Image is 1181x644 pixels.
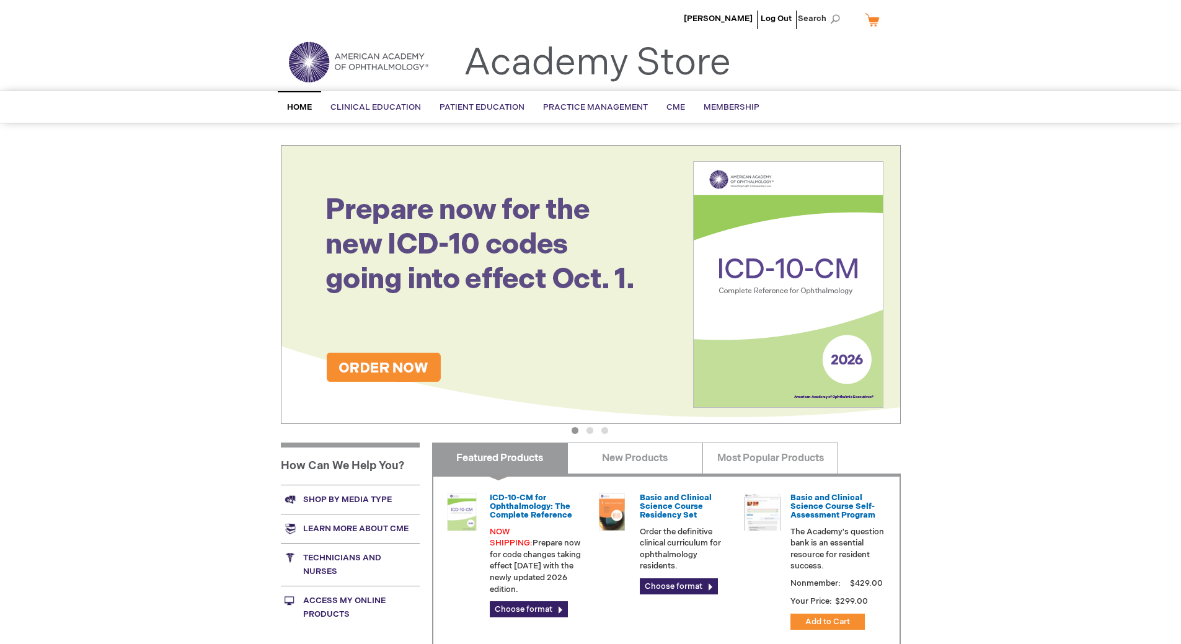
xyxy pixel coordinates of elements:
[572,427,578,434] button: 1 of 3
[790,576,841,591] strong: Nonmember:
[640,493,712,521] a: Basic and Clinical Science Course Residency Set
[593,493,630,531] img: 02850963u_47.png
[490,493,572,521] a: ICD-10-CM for Ophthalmology: The Complete Reference
[702,443,838,474] a: Most Popular Products
[601,427,608,434] button: 3 of 3
[761,14,792,24] a: Log Out
[490,527,533,549] font: NOW SHIPPING:
[543,102,648,112] span: Practice Management
[281,586,420,629] a: Access My Online Products
[490,526,584,595] p: Prepare now for code changes taking effect [DATE] with the newly updated 2026 edition.
[281,485,420,514] a: Shop by media type
[330,102,421,112] span: Clinical Education
[704,102,759,112] span: Membership
[666,102,685,112] span: CME
[790,614,865,630] button: Add to Cart
[281,543,420,586] a: Technicians and nurses
[287,102,312,112] span: Home
[790,526,885,572] p: The Academy's question bank is an essential resource for resident success.
[790,596,832,606] strong: Your Price:
[443,493,480,531] img: 0120008u_42.png
[586,427,593,434] button: 2 of 3
[432,443,568,474] a: Featured Products
[281,514,420,543] a: Learn more about CME
[490,601,568,617] a: Choose format
[440,102,524,112] span: Patient Education
[848,578,885,588] span: $429.00
[805,617,850,627] span: Add to Cart
[640,578,718,594] a: Choose format
[790,493,875,521] a: Basic and Clinical Science Course Self-Assessment Program
[567,443,703,474] a: New Products
[798,6,845,31] span: Search
[640,526,734,572] p: Order the definitive clinical curriculum for ophthalmology residents.
[744,493,781,531] img: bcscself_20.jpg
[684,14,753,24] a: [PERSON_NAME]
[281,443,420,485] h1: How Can We Help You?
[464,41,731,86] a: Academy Store
[834,596,870,606] span: $299.00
